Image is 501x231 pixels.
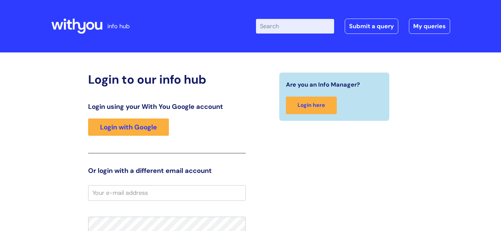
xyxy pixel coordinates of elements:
[88,167,246,175] h3: Or login with a different email account
[88,118,169,136] a: Login with Google
[88,72,246,87] h2: Login to our info hub
[286,79,360,90] span: Are you an Info Manager?
[107,21,130,32] p: info hub
[88,185,246,200] input: Your e-mail address
[286,97,337,114] a: Login here
[345,19,398,34] a: Submit a query
[88,103,246,111] h3: Login using your With You Google account
[409,19,450,34] a: My queries
[256,19,334,34] input: Search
